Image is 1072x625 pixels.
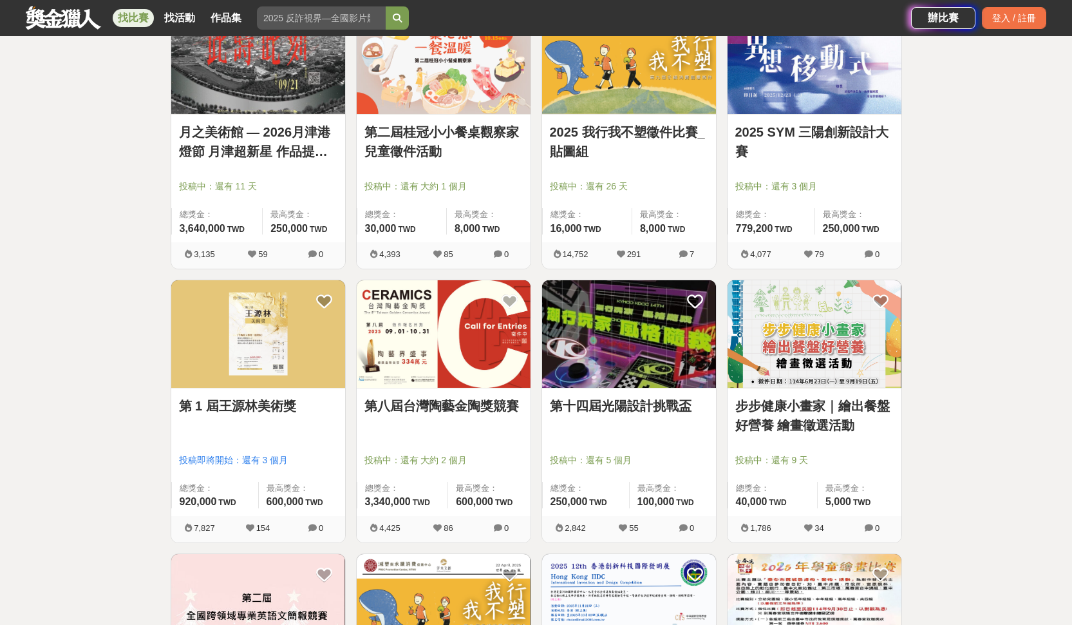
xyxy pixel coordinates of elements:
span: 59 [258,249,267,259]
span: 投稿中：還有 3 個月 [735,180,894,193]
a: 第八屆台灣陶藝金陶獎競賽 [364,396,523,416]
span: 600,000 [456,496,493,507]
span: 投稿中：還有 大約 1 個月 [364,180,523,193]
span: 投稿即將開始：還有 3 個月 [179,454,337,467]
span: TWD [583,225,601,234]
span: 總獎金： [180,208,255,221]
div: 辦比賽 [911,7,975,29]
div: 登入 / 註冊 [982,7,1046,29]
span: TWD [398,225,415,234]
a: 第二屆桂冠小小餐桌觀察家兒童徵件活動 [364,122,523,161]
span: 投稿中：還有 11 天 [179,180,337,193]
a: 月之美術館 — 2026月津港燈節 月津超新星 作品提案徵選計畫 〈OPEN CALL〉 [179,122,337,161]
img: Cover Image [171,280,345,388]
span: 14,752 [563,249,588,259]
span: 291 [627,249,641,259]
span: TWD [676,498,693,507]
span: 總獎金： [365,208,438,221]
span: 最高獎金： [267,482,337,495]
a: 作品集 [205,9,247,27]
span: 0 [504,523,509,533]
span: 8,000 [455,223,480,234]
span: 3,340,000 [365,496,411,507]
a: 步步健康小畫家｜繪出餐盤好營養 繪畫徵選活動 [735,396,894,435]
span: 投稿中：還有 26 天 [550,180,708,193]
a: 2025 SYM 三陽創新設計大賽 [735,122,894,161]
a: Cover Image [542,6,716,115]
a: Cover Image [171,6,345,115]
a: 2025 我行我不塑徵件比賽_貼圖組 [550,122,708,161]
span: TWD [310,225,327,234]
a: 找活動 [159,9,200,27]
span: TWD [305,498,323,507]
span: 79 [814,249,823,259]
img: Cover Image [542,280,716,388]
span: TWD [775,225,792,234]
span: 投稿中：還有 9 天 [735,454,894,467]
span: 250,000 [823,223,860,234]
span: 8,000 [640,223,666,234]
span: 4,425 [379,523,400,533]
span: TWD [589,498,607,507]
img: Cover Image [728,6,901,114]
span: 100,000 [637,496,675,507]
span: 0 [875,523,879,533]
span: TWD [495,498,512,507]
span: 投稿中：還有 大約 2 個月 [364,454,523,467]
input: 2025 反詐視界—全國影片競賽 [257,6,386,30]
span: 最高獎金： [825,482,894,495]
a: Cover Image [728,6,901,115]
span: 250,000 [270,223,308,234]
span: 7 [690,249,694,259]
span: 0 [319,523,323,533]
span: 0 [319,249,323,259]
span: 0 [504,249,509,259]
span: 0 [690,523,694,533]
span: 7,827 [194,523,215,533]
span: 4,393 [379,249,400,259]
span: 最高獎金： [270,208,337,221]
span: 總獎金： [550,208,624,221]
span: 30,000 [365,223,397,234]
span: 總獎金： [550,482,621,495]
span: 最高獎金： [640,208,708,221]
a: 第十四屆光陽設計挑戰盃 [550,396,708,416]
span: TWD [668,225,685,234]
a: 第 1 屆王源林美術獎 [179,396,337,416]
span: 總獎金： [736,482,809,495]
span: 最高獎金： [823,208,894,221]
span: 3,135 [194,249,215,259]
span: 3,640,000 [180,223,225,234]
span: 86 [444,523,453,533]
span: 0 [875,249,879,259]
span: 154 [256,523,270,533]
span: 40,000 [736,496,767,507]
img: Cover Image [542,6,716,114]
span: TWD [227,225,245,234]
span: 250,000 [550,496,588,507]
span: 55 [629,523,638,533]
span: 總獎金： [736,208,807,221]
span: 2,842 [565,523,586,533]
img: Cover Image [728,280,901,388]
span: 總獎金： [180,482,250,495]
span: 總獎金： [365,482,440,495]
img: Cover Image [357,280,531,388]
span: 最高獎金： [455,208,523,221]
span: 600,000 [267,496,304,507]
span: 920,000 [180,496,217,507]
span: TWD [769,498,786,507]
span: TWD [413,498,430,507]
a: Cover Image [357,6,531,115]
span: 779,200 [736,223,773,234]
span: TWD [861,225,879,234]
span: 最高獎金： [456,482,522,495]
span: 16,000 [550,223,582,234]
span: 最高獎金： [637,482,708,495]
span: 34 [814,523,823,533]
img: Cover Image [357,6,531,114]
